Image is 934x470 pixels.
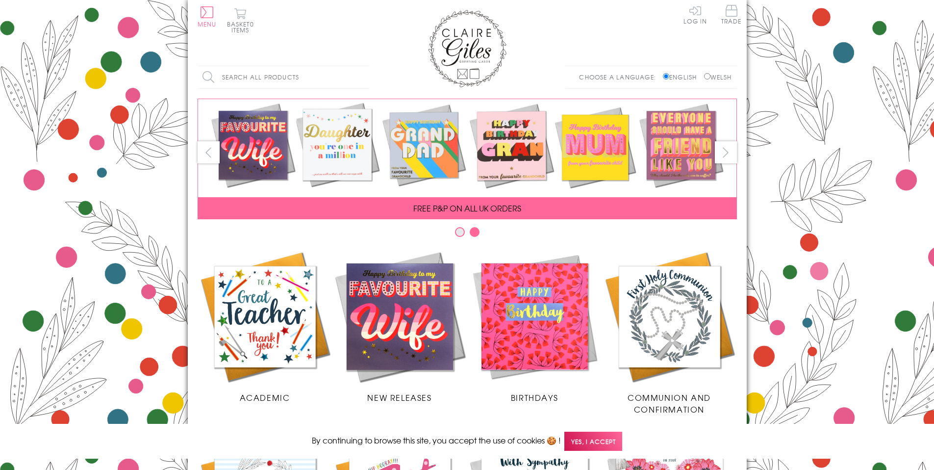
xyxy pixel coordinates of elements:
button: prev [198,141,220,163]
label: English [663,73,702,81]
span: FREE P&P ON ALL UK ORDERS [413,202,521,214]
button: Menu [198,6,217,27]
input: Search all products [198,66,369,88]
a: Log In [683,5,707,24]
span: Menu [198,20,217,28]
span: Trade [721,5,742,24]
button: Basket0 items [227,8,254,33]
p: Choose a language: [579,73,661,81]
span: New Releases [367,392,431,403]
input: English [663,73,669,79]
a: Trade [721,5,742,26]
span: Yes, I accept [564,432,622,451]
img: Claire Giles Greetings Cards [428,10,506,87]
span: Communion and Confirmation [628,392,711,415]
a: Birthdays [467,249,602,403]
button: next [715,141,737,163]
input: Search [359,66,369,88]
div: Carousel Pagination [198,227,737,242]
a: Academic [198,249,332,403]
a: Communion and Confirmation [602,249,737,415]
button: Carousel Page 2 (Current Slide) [470,227,480,237]
span: Academic [240,392,290,403]
input: Welsh [704,73,710,79]
button: Carousel Page 1 [455,227,465,237]
label: Welsh [704,73,732,81]
span: 0 items [231,20,254,34]
span: Birthdays [511,392,558,403]
a: New Releases [332,249,467,403]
